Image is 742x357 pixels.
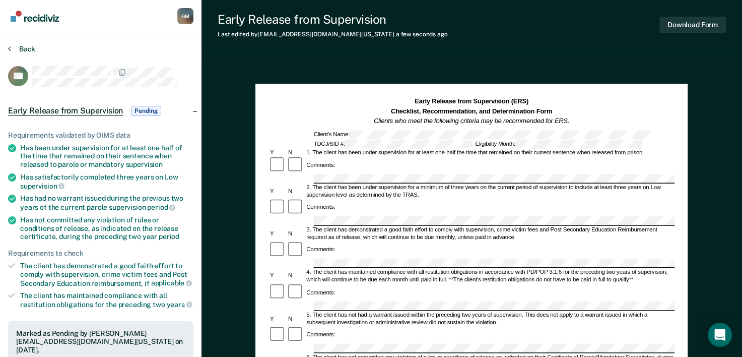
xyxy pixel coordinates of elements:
div: G M [177,8,193,24]
div: Eligibility Month: [474,140,644,148]
div: N [287,230,305,237]
div: Requirements to check [8,249,193,258]
span: applicable [151,279,192,287]
strong: Checklist, Recommendation, and Determination Form [391,107,552,114]
div: Y [268,273,287,280]
button: Back [8,44,35,53]
span: Pending [131,106,161,116]
div: N [287,188,305,195]
span: period [159,232,179,241]
div: Has satisfactorily completed three years on Low [20,173,193,190]
div: Has had no warrant issued during the previous two years of the current parole supervision [20,194,193,211]
button: Download Form [659,17,726,33]
div: N [287,315,305,322]
div: 3. The client has demonstrated a good faith effort to comply with supervision, crime victim fees ... [305,226,675,241]
img: Recidiviz [11,11,59,22]
div: The client has maintained compliance with all restitution obligations for the preceding two [20,291,193,309]
div: Y [268,188,287,195]
div: Has been under supervision for at least one half of the time that remained on their sentence when... [20,144,193,169]
div: 5. The client has not had a warrant issued within the preceding two years of supervision. This do... [305,312,675,326]
div: Early Release from Supervision [218,12,448,27]
div: Has not committed any violation of rules or conditions of release, as indicated on the release ce... [20,216,193,241]
div: 2. The client has been under supervision for a minimum of three years on the current period of su... [305,184,675,199]
div: Client's Name: [312,130,651,139]
div: The client has demonstrated a good faith effort to comply with supervision, crime victim fees and... [20,262,193,287]
div: Y [268,230,287,237]
div: Comments: [305,331,337,338]
span: supervision [20,182,64,190]
div: N [287,273,305,280]
div: Y [268,315,287,322]
div: N [287,149,305,156]
div: Y [268,149,287,156]
div: Marked as Pending by [PERSON_NAME][EMAIL_ADDRESS][DOMAIN_NAME][US_STATE] on [DATE]. [16,329,185,354]
em: Clients who meet the following criteria may be recommended for ERS. [374,117,569,125]
div: Last edited by [EMAIL_ADDRESS][DOMAIN_NAME][US_STATE] [218,31,448,38]
div: Comments: [305,161,337,168]
div: 1. The client has been under supervision for at least one-half the time that remained on their cu... [305,149,675,156]
div: Comments: [305,204,337,211]
button: Profile dropdown button [177,8,193,24]
div: TDCJ/SID #: [312,140,474,148]
div: 4. The client has maintained compliance with all restitution obligations in accordance with PD/PO... [305,269,675,284]
span: Early Release from Supervision [8,106,123,116]
span: supervision [126,160,163,168]
span: years [167,301,192,309]
div: Comments: [305,247,337,254]
span: period [147,203,175,211]
span: a few seconds ago [396,31,448,38]
div: Requirements validated by OIMS data [8,131,193,140]
div: Comments: [305,289,337,296]
div: Open Intercom Messenger [708,323,732,347]
strong: Early Release from Supervision (ERS) [415,98,528,105]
